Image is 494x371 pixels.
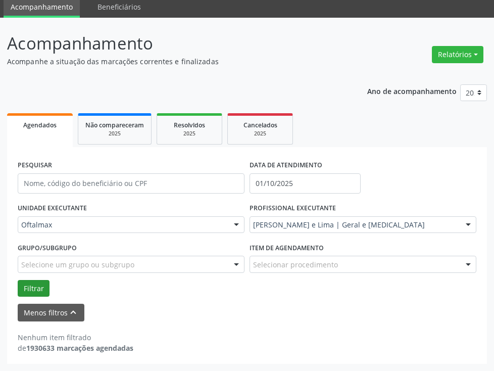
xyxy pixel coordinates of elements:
[21,259,134,270] span: Selecione um grupo ou subgrupo
[164,130,215,137] div: 2025
[253,259,338,270] span: Selecionar procedimento
[243,121,277,129] span: Cancelados
[250,201,336,216] label: PROFISSIONAL EXECUTANTE
[18,158,52,173] label: PESQUISAR
[7,56,343,67] p: Acompanhe a situação das marcações correntes e finalizadas
[18,240,77,256] label: Grupo/Subgrupo
[68,307,79,318] i: keyboard_arrow_up
[18,332,133,343] div: Nenhum item filtrado
[23,121,57,129] span: Agendados
[250,158,322,173] label: DATA DE ATENDIMENTO
[432,46,483,63] button: Relatórios
[7,31,343,56] p: Acompanhamento
[250,173,361,194] input: Selecione um intervalo
[85,121,144,129] span: Não compareceram
[18,304,84,321] button: Menos filtroskeyboard_arrow_up
[26,343,133,353] strong: 1930633 marcações agendadas
[18,201,87,216] label: UNIDADE EXECUTANTE
[253,220,456,230] span: [PERSON_NAME] e Lima | Geral e [MEDICAL_DATA]
[18,343,133,353] div: de
[21,220,224,230] span: Oftalmax
[18,173,244,194] input: Nome, código do beneficiário ou CPF
[367,84,457,97] p: Ano de acompanhamento
[250,240,324,256] label: Item de agendamento
[85,130,144,137] div: 2025
[18,280,50,297] button: Filtrar
[174,121,205,129] span: Resolvidos
[235,130,285,137] div: 2025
